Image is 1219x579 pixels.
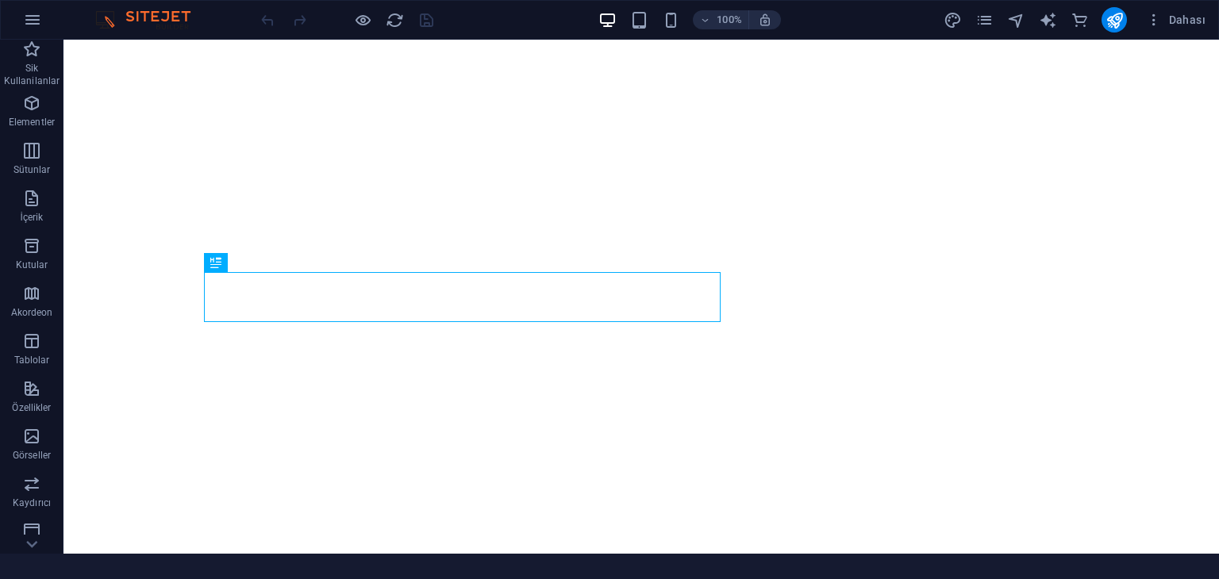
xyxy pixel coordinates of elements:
[693,10,749,29] button: 100%
[975,10,994,29] button: pages
[975,11,994,29] i: Sayfalar (Ctrl+Alt+S)
[12,401,51,414] p: Özellikler
[1071,11,1089,29] i: Ticaret
[353,10,372,29] button: Ön izleme modundan çıkıp düzenlemeye devam etmek için buraya tıklayın
[11,306,53,319] p: Akordeon
[1140,7,1212,33] button: Dahası
[943,10,962,29] button: design
[20,211,43,224] p: İçerik
[91,10,210,29] img: Editor Logo
[16,259,48,271] p: Kutular
[1146,12,1206,28] span: Dahası
[13,449,51,462] p: Görseller
[944,11,962,29] i: Tasarım (Ctrl+Alt+Y)
[13,497,51,509] p: Kaydırıcı
[1006,10,1025,29] button: navigator
[385,10,404,29] button: reload
[1038,10,1057,29] button: text_generator
[758,13,772,27] i: Yeniden boyutlandırmada yakınlaştırma düzeyini seçilen cihaza uyacak şekilde otomatik olarak ayarla.
[1039,11,1057,29] i: AI Writer
[386,11,404,29] i: Sayfayı yeniden yükleyin
[9,116,55,128] p: Elementler
[1106,11,1124,29] i: Yayınla
[14,354,50,366] p: Tablolar
[1007,11,1025,29] i: Navigatör
[1070,10,1089,29] button: commerce
[1102,7,1127,33] button: publish
[717,10,742,29] h6: 100%
[13,163,51,176] p: Sütunlar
